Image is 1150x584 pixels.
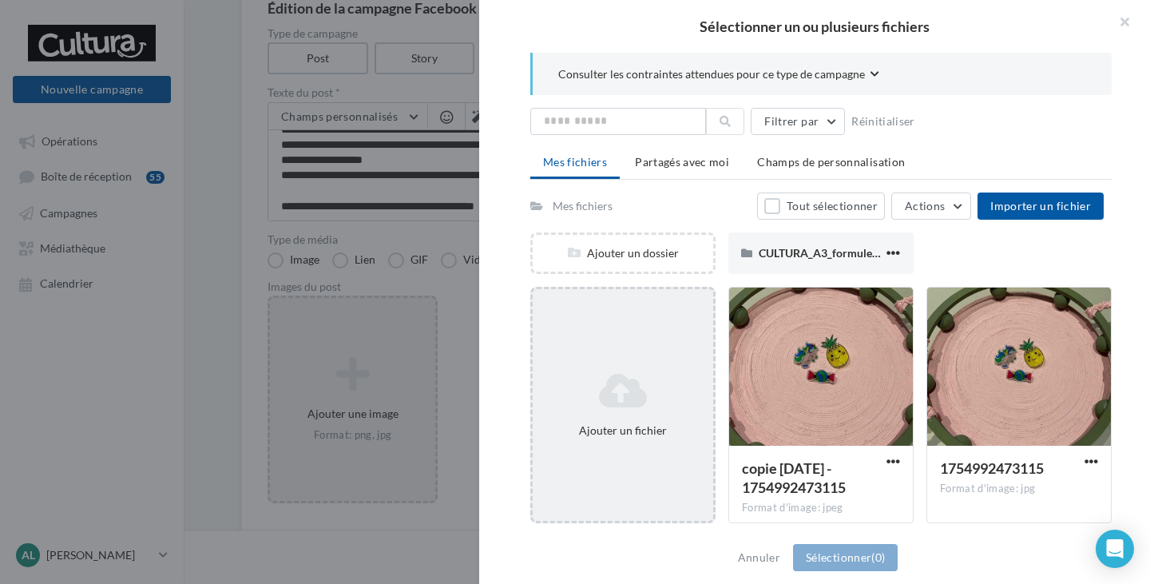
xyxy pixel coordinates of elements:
[533,245,713,261] div: Ajouter un dossier
[751,108,845,135] button: Filtrer par
[905,199,945,213] span: Actions
[757,155,905,169] span: Champs de personnalisation
[793,544,898,571] button: Sélectionner(0)
[742,459,846,496] span: copie 12-08-2025 - 1754992473115
[505,19,1124,34] h2: Sélectionner un ou plusieurs fichiers
[1096,530,1134,568] div: Open Intercom Messenger
[742,501,900,515] div: Format d'image: jpeg
[635,155,729,169] span: Partagés avec moi
[891,193,971,220] button: Actions
[558,66,879,85] button: Consulter les contraintes attendues pour ce type de campagne
[871,550,885,564] span: (0)
[978,193,1104,220] button: Importer un fichier
[558,66,865,82] span: Consulter les contraintes attendues pour ce type de campagne
[940,459,1044,477] span: 1754992473115
[543,155,607,169] span: Mes fichiers
[990,199,1091,213] span: Importer un fichier
[553,198,613,214] div: Mes fichiers
[940,482,1098,496] div: Format d'image: jpg
[759,246,1028,260] span: CULTURA_A3_formule_anniversaire_plongeoir1 (1) (1)
[757,193,885,220] button: Tout sélectionner
[539,423,707,439] div: Ajouter un fichier
[732,548,787,567] button: Annuler
[845,112,922,131] button: Réinitialiser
